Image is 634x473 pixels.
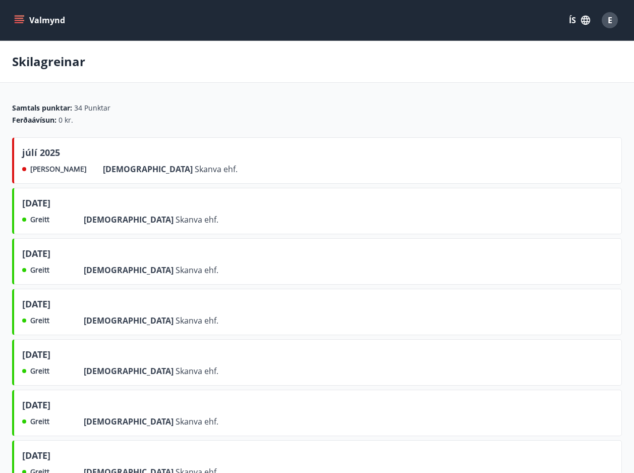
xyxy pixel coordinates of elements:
[22,247,50,264] span: [DATE]
[30,416,49,427] span: Greitt
[12,115,56,125] span: Ferðaávísun :
[12,53,85,70] p: Skilagreinar
[12,103,72,113] span: Samtals punktar :
[195,164,238,175] span: Skanva ehf.
[176,315,218,326] span: Skanva ehf.
[22,146,60,163] span: júlí 2025
[22,449,50,466] span: [DATE]
[176,365,218,377] span: Skanva ehf.
[30,164,87,174] span: [PERSON_NAME]
[176,416,218,427] span: Skanva ehf.
[22,348,50,365] span: [DATE]
[176,265,218,276] span: Skanva ehf.
[598,8,622,32] button: E
[84,315,176,326] span: [DEMOGRAPHIC_DATA]
[176,214,218,225] span: Skanva ehf.
[74,103,110,113] span: 34 Punktar
[30,316,49,326] span: Greitt
[608,15,612,26] span: E
[22,196,50,214] span: [DATE]
[84,416,176,427] span: [DEMOGRAPHIC_DATA]
[84,365,176,377] span: [DEMOGRAPHIC_DATA]
[84,265,176,276] span: [DEMOGRAPHIC_DATA]
[84,214,176,225] span: [DEMOGRAPHIC_DATA]
[30,366,49,376] span: Greitt
[22,297,50,314] span: [DATE]
[103,164,195,175] span: [DEMOGRAPHIC_DATA]
[30,265,49,275] span: Greitt
[59,115,73,125] span: 0 kr.
[12,11,69,29] button: menu
[563,11,596,29] button: ÍS
[30,215,49,225] span: Greitt
[22,398,50,415] span: [DATE]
